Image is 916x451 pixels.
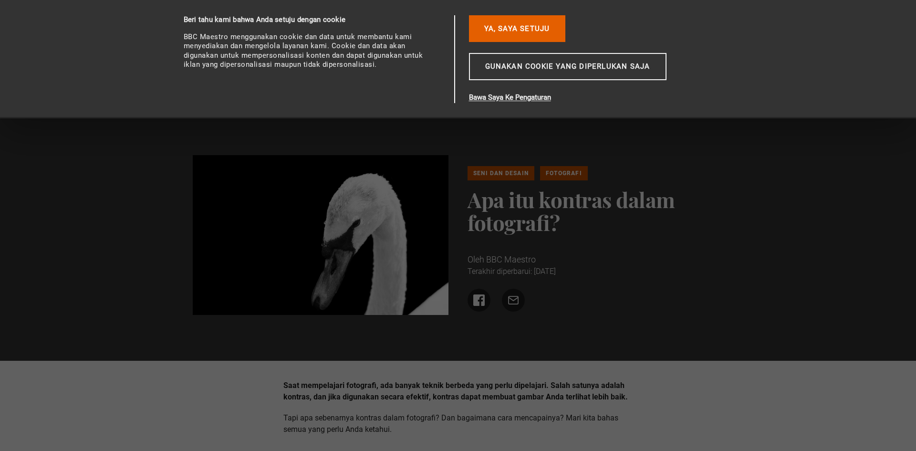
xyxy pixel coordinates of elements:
font: Terakhir diperbarui: [DATE] [468,267,556,276]
font: BBC Maestro menggunakan cookie dan data untuk membantu kami menyediakan dan mengelola layanan kam... [184,32,423,69]
button: Gunakan cookie yang diperlukan saja [469,53,666,80]
font: Tapi apa sebenarnya kontras dalam fotografi? Dan bagaimana cara mencapainya? Mari kita bahas semu... [283,413,618,434]
font: Beri tahu kami bahwa Anda setuju dengan cookie [184,15,346,24]
font: Saat mempelajari fotografi, ada banyak teknik berbeda yang perlu dipelajari. [283,381,549,390]
font: BBC Maestro [486,254,536,264]
button: Bawa Saya Ke Pengaturan [469,92,740,103]
font: Ya, saya setuju [484,24,550,33]
font: Bawa Saya Ke Pengaturan [469,93,551,102]
a: Fotografi [540,166,588,180]
a: Seni dan Desain [468,166,534,180]
font: Oleh [468,254,484,264]
font: Fotografi [546,170,582,177]
button: Ya, saya setuju [469,15,565,42]
font: Seni dan Desain [473,170,529,177]
font: Gunakan cookie yang diperlukan saja [485,62,650,71]
font: Apa itu kontras dalam fotografi? [468,185,675,236]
